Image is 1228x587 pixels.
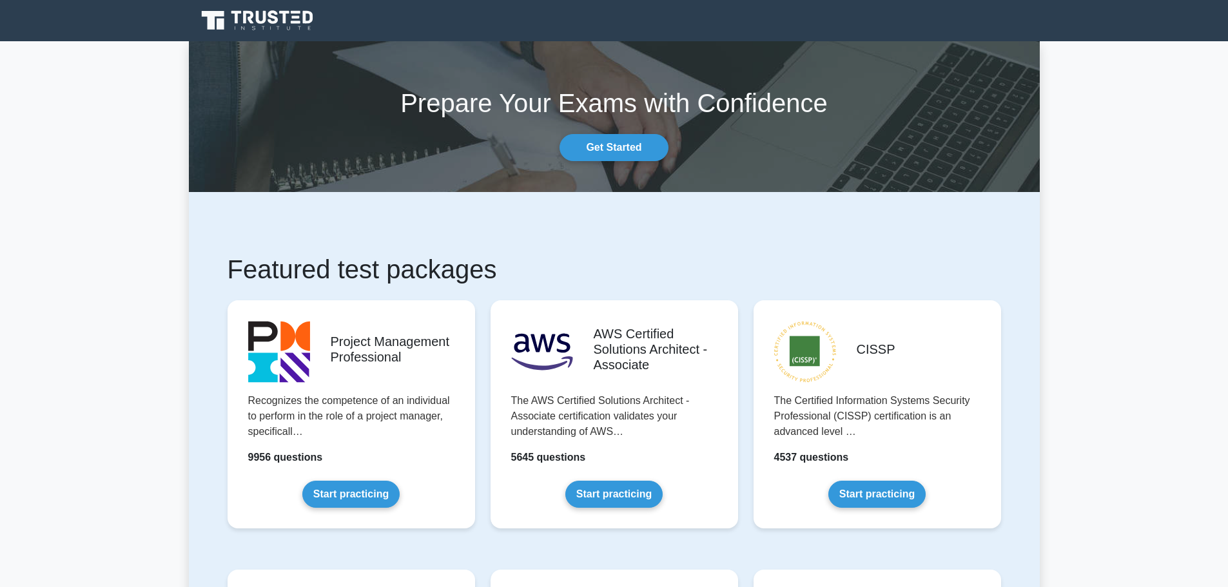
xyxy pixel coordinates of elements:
[228,254,1001,285] h1: Featured test packages
[189,88,1040,119] h1: Prepare Your Exams with Confidence
[302,481,400,508] a: Start practicing
[565,481,663,508] a: Start practicing
[828,481,926,508] a: Start practicing
[560,134,668,161] a: Get Started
